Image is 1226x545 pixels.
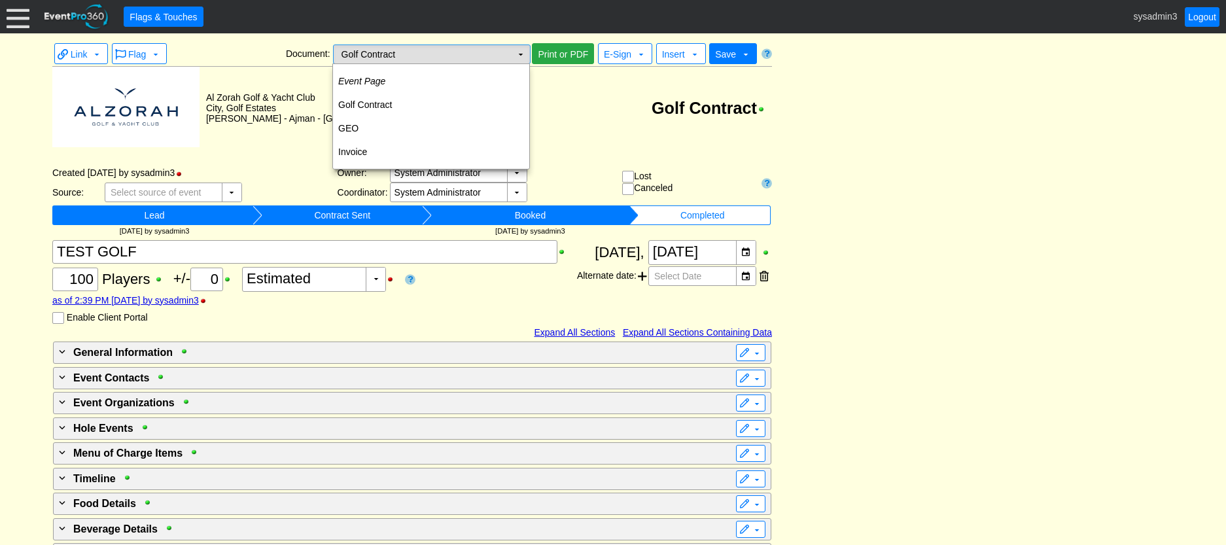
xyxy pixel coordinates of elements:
[56,225,253,237] td: [DATE] by sysadmin3
[338,76,385,86] i: Event Page
[56,420,714,436] div: Hole Events
[262,205,422,225] td: Change status to Contract Sent
[52,187,105,198] div: Source:
[432,205,628,225] td: Change status to Booked
[638,266,647,286] span: Add another alternate date
[333,140,529,164] td: Invoice
[739,396,762,410] span: Change settings for this section
[141,423,156,432] div: Show title when printing; click to hide title when printing.
[73,473,116,484] span: Timeline
[52,295,199,306] a: as of 2:39 PM [DATE] by sysadmin3
[52,67,200,147] img: Al Zorah Golf & Yacht Club
[333,93,529,116] td: Golf Contract
[535,46,591,60] span: Print or PDF
[535,48,591,61] span: Print or PDF
[56,445,714,461] div: Menu of Charge Items
[757,105,772,114] div: Show Document Header when printing; click to hide Document Header when printing.
[386,275,401,284] div: Hide Guest Count Status when printing; click to show Guest Count Status when printing.
[712,46,751,61] span: Save
[577,265,772,287] div: Alternate date:
[71,49,88,60] span: Link
[283,44,333,67] div: Document:
[115,46,161,61] span: Flag
[604,49,631,60] span: E-Sign
[659,46,700,61] span: Insert
[154,275,169,284] div: Show Guest Count when printing; click to hide Guest Count when printing.
[123,473,138,482] div: Show title when printing; click to hide title when printing.
[73,423,133,434] span: Hole Events
[760,266,769,286] div: Remove this date
[419,67,772,149] td: Golf Contract
[102,271,150,287] span: Players
[342,48,395,61] span: Golf Contract
[175,169,190,179] div: Hide Status Bar when printing; click to show Status Bar when printing.
[56,395,714,410] div: Event Organizations
[662,49,685,60] span: Insert
[52,163,338,183] div: Created [DATE] by sysadmin3
[739,497,762,510] span: Change settings for this section
[534,327,615,338] a: Expand All Sections
[601,46,646,61] span: E-Sign
[73,448,183,459] span: Menu of Charge Items
[739,372,762,385] span: Change settings for this section
[1134,10,1178,21] span: sysadmin3
[199,296,214,306] div: Hide Guest Count Stamp when printing; click to show Guest Count Stamp when printing.
[56,470,714,486] div: Timeline
[56,521,714,536] div: Beverage Details
[739,523,762,536] span: Change settings for this section
[108,183,204,202] span: Select source of event
[333,69,529,93] tr: <i>Event Page</i>
[333,116,529,140] td: GEO
[56,370,714,385] div: Event Contacts
[623,327,772,338] a: Expand All Sections Containing Data
[739,472,762,485] span: Change settings for this section
[739,447,762,460] span: Change settings for this section
[67,312,148,323] label: Enable Client Portal
[338,167,390,178] div: Owner:
[128,49,146,60] span: Flag
[173,270,242,287] span: +/-
[557,247,572,256] div: Show Event Title when printing; click to hide Event Title when printing.
[7,5,29,28] div: Menu: Click or 'Crtl+M' to toggle menu open/close
[190,448,205,457] div: Show title when printing; click to hide title when printing.
[762,248,772,257] div: Show Event Date when printing; click to hide Event Date when printing.
[58,46,103,61] span: Link
[73,498,136,509] span: Food Details
[622,171,756,195] div: Lost Canceled
[165,523,180,533] div: Show title when printing; click to hide title when printing.
[156,372,171,381] div: Show title when printing; click to hide title when printing.
[200,67,419,149] td: Al Zorah Golf & Yacht Club City, Golf Estates [PERSON_NAME] - Ajman - [GEOGRAPHIC_DATA]
[56,205,253,225] td: Change status to Lead
[73,397,175,408] span: Event Organizations
[739,422,762,435] span: Change settings for this section
[1185,7,1219,27] a: Logout
[56,344,714,360] div: General Information
[180,347,195,356] div: Show title when printing; click to hide title when printing.
[73,523,158,535] span: Beverage Details
[182,397,197,406] div: Show title when printing; click to hide title when printing.
[715,49,736,60] span: Save
[223,275,238,284] div: Show Plus/Minus Count when printing; click to hide Plus/Minus Count when printing.
[73,372,149,383] span: Event Contacts
[739,346,762,359] span: Change settings for this section
[43,2,111,31] img: EventPro360
[127,10,200,24] span: Flags & Touches
[432,225,628,237] td: [DATE] by sysadmin3
[56,495,714,511] div: Food Details
[652,267,704,285] span: Select Date
[332,63,530,169] div: dijit_form_Select_1_menu
[595,244,644,260] span: [DATE],
[73,347,173,358] span: General Information
[639,205,767,225] td: Change status to Completed
[338,187,390,198] div: Coordinator:
[143,498,158,507] div: Show title when printing; click to hide title when printing.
